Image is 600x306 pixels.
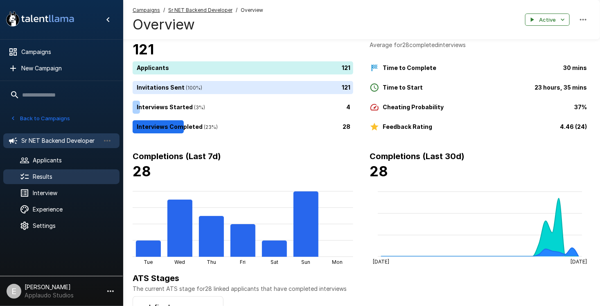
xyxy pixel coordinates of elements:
b: Time to Complete [383,64,436,71]
tspan: Tue [144,259,153,265]
tspan: Sat [271,259,278,265]
b: 121 [133,41,154,58]
span: Overview [241,6,263,14]
b: Completions (Last 7d) [133,151,221,161]
b: ATS Stages [133,273,179,283]
tspan: Fri [240,259,246,265]
b: 23 hours, 35 mins [535,84,587,91]
h4: Overview [133,16,263,33]
tspan: [DATE] [571,259,587,265]
p: 121 [342,63,350,72]
span: / [236,6,237,14]
b: 4.46 (24) [560,123,587,130]
b: Completions (Last 30d) [370,151,465,161]
b: 28 [370,163,388,180]
p: The current ATS stage for 28 linked applicants that have completed interviews [133,285,590,293]
u: Sr NET Backend Developer [168,7,232,13]
b: Cheating Probability [383,103,444,110]
b: Feedback Rating [383,123,432,130]
p: 28 [343,122,350,131]
b: 30 mins [563,64,587,71]
button: Active [525,13,570,26]
tspan: Wed [175,259,185,265]
p: 121 [342,83,350,92]
tspan: Sun [302,259,311,265]
tspan: [DATE] [373,259,389,265]
b: 37% [574,103,587,110]
span: / [163,6,165,14]
tspan: Thu [207,259,216,265]
p: Average for 28 completed interviews [370,41,590,49]
tspan: Mon [332,259,343,265]
p: 4 [346,103,350,111]
b: 28 [133,163,151,180]
u: Campaigns [133,7,160,13]
b: Time to Start [383,84,423,91]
